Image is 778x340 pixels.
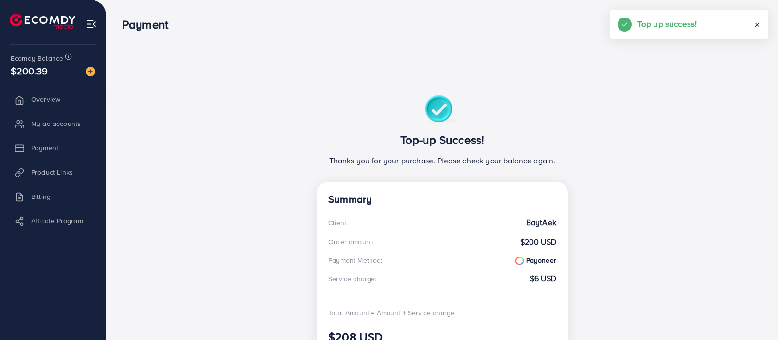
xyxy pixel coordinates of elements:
[11,64,48,78] span: $200.39
[425,95,460,125] img: success
[328,237,373,247] div: Order amount:
[328,308,556,318] div: Total Amount = Amount + Service charge
[328,194,556,206] h4: Summary
[637,18,697,30] h5: Top up success!
[86,67,95,76] img: image
[122,18,176,32] h3: Payment
[328,255,382,265] div: Payment Method:
[10,14,75,29] img: logo
[11,54,63,63] span: Ecomdy Balance
[328,274,376,284] div: Service charge:
[328,155,556,166] p: Thanks you for your purchase. Please check your balance again.
[515,257,523,265] img: payoneer
[526,217,556,228] strong: BaytAek
[530,273,556,284] strong: $6 USD
[86,18,97,30] img: menu
[520,236,556,248] strong: $200 USD
[328,133,556,147] h3: Top-up Success!
[515,255,556,265] strong: Payoneer
[328,218,348,228] div: Client:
